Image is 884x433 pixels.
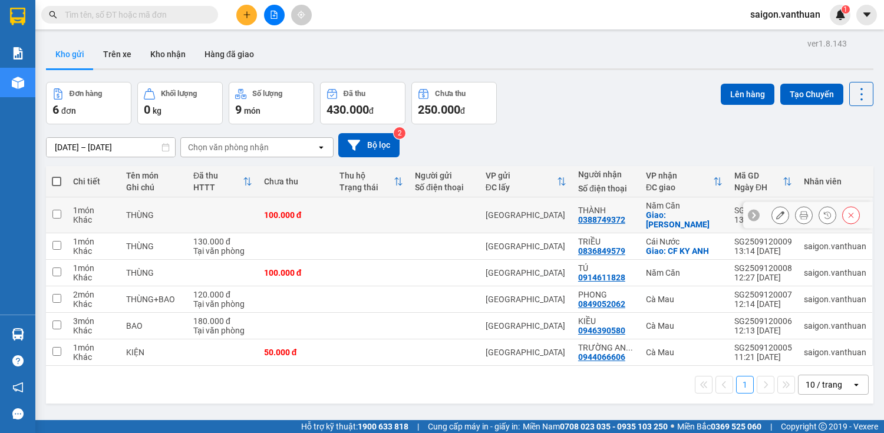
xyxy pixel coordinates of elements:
span: caret-down [862,9,872,20]
button: plus [236,5,257,25]
div: Cà Mau [646,321,723,330]
div: 0914611828 [578,273,625,282]
div: 130.000 đ [193,237,252,246]
div: Tại văn phòng [193,246,252,256]
span: saigon.vanthuan [741,7,830,22]
div: Nhân viên [804,177,866,186]
div: Khác [73,299,114,309]
button: 1 [736,376,754,394]
div: 0944066606 [578,352,625,362]
img: warehouse-icon [12,328,24,341]
span: 6 [52,103,59,117]
div: TÚ [578,263,634,273]
div: Tên món [126,171,182,180]
div: Thu hộ [339,171,394,180]
div: ver 1.8.143 [807,37,847,50]
div: Mã GD [734,171,783,180]
div: Khác [73,326,114,335]
div: Người gửi [415,171,474,180]
span: copyright [819,422,827,431]
span: ... [626,343,633,352]
input: Select a date range. [47,138,175,157]
div: SG2509120007 [734,290,792,299]
span: | [770,420,772,433]
div: 100.000 đ [264,210,328,220]
span: | [417,420,419,433]
th: Toggle SortBy [480,166,572,197]
div: 12:14 [DATE] [734,299,792,309]
div: Cái Nước [646,237,723,246]
div: ĐC lấy [486,183,557,192]
span: aim [297,11,305,19]
img: icon-new-feature [835,9,846,20]
div: Khác [73,352,114,362]
div: 1 món [73,263,114,273]
div: SG2509120006 [734,316,792,326]
span: 0 [144,103,150,117]
div: Cà Mau [646,348,723,357]
span: món [244,106,260,115]
div: [GEOGRAPHIC_DATA] [486,242,566,251]
button: Đã thu430.000đ [320,82,405,124]
div: Tại văn phòng [193,326,252,335]
span: file-add [270,11,278,19]
div: Trạng thái [339,183,394,192]
div: 13:14 [DATE] [734,246,792,256]
div: 11:21 [DATE] [734,352,792,362]
span: Nhận: [139,11,167,24]
div: Cà Mau [646,295,723,304]
button: Số lượng9món [229,82,314,124]
span: đ [369,106,374,115]
button: Khối lượng0kg [137,82,223,124]
sup: 1 [842,5,850,14]
div: PHONG [578,290,634,299]
div: 3 món [73,316,114,326]
div: 12:27 [DATE] [734,273,792,282]
button: Kho gửi [46,40,94,68]
div: THÙNG [126,242,182,251]
span: 250.000 [418,103,460,117]
span: đ [460,106,465,115]
div: Giao: ONG TRANG [646,210,723,229]
div: 12:13 [DATE] [734,326,792,335]
div: Số điện thoại [415,183,474,192]
div: Người nhận [578,170,634,179]
div: Sửa đơn hàng [771,206,789,224]
span: ONG TRANG [139,55,197,96]
span: search [49,11,57,19]
span: 430.000 [326,103,369,117]
div: THÀNH [578,206,634,215]
div: SG2509120010 [734,206,792,215]
span: 1 [843,5,847,14]
div: Số điện thoại [578,184,634,193]
div: saigon.vanthuan [804,242,866,251]
span: 9 [235,103,242,117]
th: Toggle SortBy [640,166,728,197]
th: Toggle SortBy [187,166,258,197]
div: 13:31 [DATE] [734,215,792,224]
svg: open [316,143,326,152]
div: Đã thu [344,90,365,98]
div: 180.000 đ [193,316,252,326]
div: KIỆN [126,348,182,357]
div: THÙNG [126,268,182,277]
div: VP nhận [646,171,713,180]
div: Chưa thu [264,177,328,186]
button: Hàng đã giao [195,40,263,68]
div: [GEOGRAPHIC_DATA] [486,210,566,220]
th: Toggle SortBy [334,166,409,197]
button: Trên xe [94,40,141,68]
img: warehouse-icon [12,77,24,89]
div: 120.000 đ [193,290,252,299]
span: Miền Nam [523,420,668,433]
div: saigon.vanthuan [804,321,866,330]
button: caret-down [856,5,877,25]
button: Đơn hàng6đơn [46,82,131,124]
span: Hỗ trợ kỹ thuật: [301,420,408,433]
span: notification [12,382,24,393]
div: Ghi chú [126,183,182,192]
div: Đã thu [193,171,243,180]
div: Năm Căn [139,10,235,24]
div: Đơn hàng [70,90,102,98]
span: plus [243,11,251,19]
